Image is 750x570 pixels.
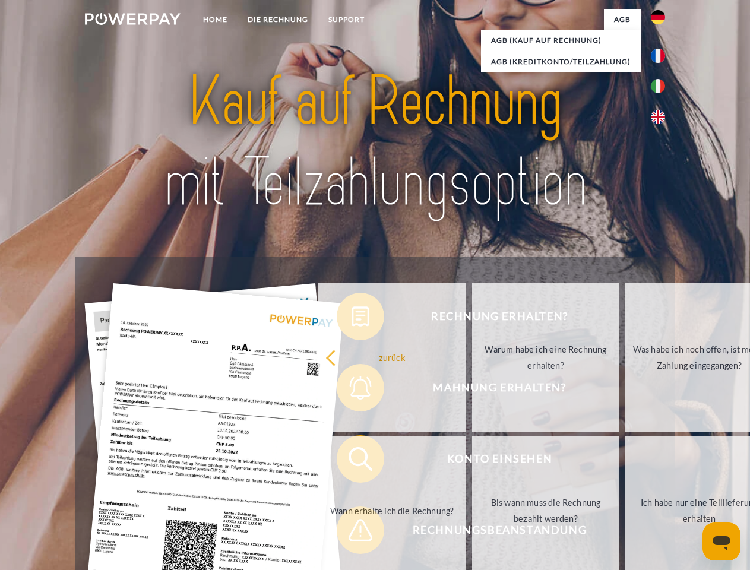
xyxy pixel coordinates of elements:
img: de [651,10,665,24]
img: en [651,110,665,124]
a: DIE RECHNUNG [238,9,318,30]
div: Warum habe ich eine Rechnung erhalten? [479,341,613,373]
img: logo-powerpay-white.svg [85,13,181,25]
img: title-powerpay_de.svg [113,57,637,227]
a: AGB (Kreditkonto/Teilzahlung) [481,51,641,72]
div: Bis wann muss die Rechnung bezahlt werden? [479,495,613,527]
a: SUPPORT [318,9,375,30]
a: agb [604,9,641,30]
div: zurück [325,349,459,365]
a: AGB (Kauf auf Rechnung) [481,30,641,51]
img: fr [651,49,665,63]
a: Home [193,9,238,30]
div: Wann erhalte ich die Rechnung? [325,502,459,518]
iframe: Schaltfläche zum Öffnen des Messaging-Fensters [702,522,740,560]
img: it [651,79,665,93]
